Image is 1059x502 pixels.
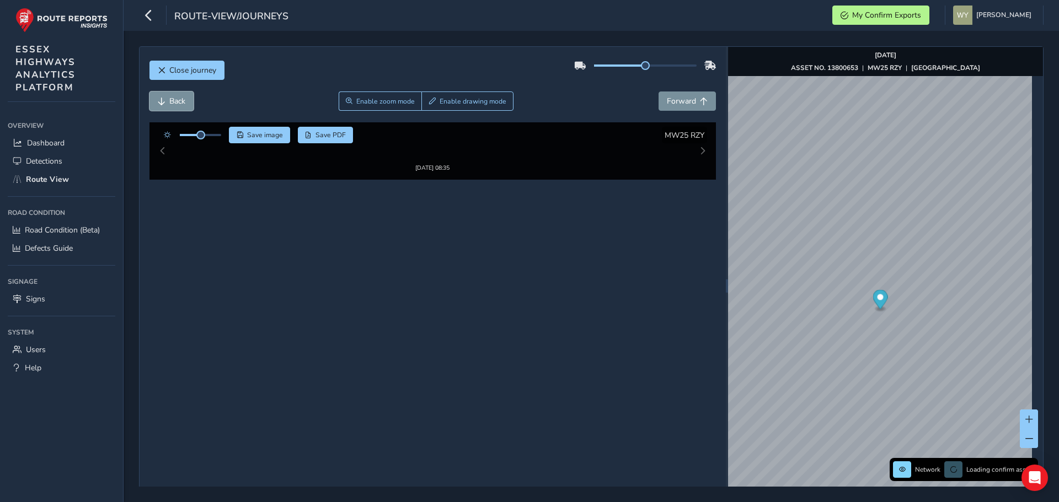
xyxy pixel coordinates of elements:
[966,465,1035,474] span: Loading confirm assets
[1021,465,1048,491] div: Open Intercom Messenger
[953,6,972,25] img: diamond-layout
[25,363,41,373] span: Help
[399,139,466,149] img: Thumbnail frame
[791,63,980,72] div: | |
[791,63,858,72] strong: ASSET NO. 13800653
[915,465,940,474] span: Network
[852,10,921,20] span: My Confirm Exports
[665,130,704,141] span: MW25 RZY
[169,65,216,75] span: Close journey
[8,324,115,341] div: System
[25,225,100,235] span: Road Condition (Beta)
[229,127,290,143] button: Save
[15,8,108,33] img: rr logo
[26,174,69,185] span: Route View
[667,96,696,106] span: Forward
[976,6,1031,25] span: [PERSON_NAME]
[873,290,887,312] div: Map marker
[26,156,62,166] span: Detections
[911,63,980,72] strong: [GEOGRAPHIC_DATA]
[174,9,288,25] span: route-view/journeys
[247,131,283,139] span: Save image
[440,97,506,106] span: Enable drawing mode
[8,273,115,290] div: Signage
[875,51,896,60] strong: [DATE]
[8,341,115,359] a: Users
[659,91,716,111] button: Forward
[26,344,46,355] span: Users
[8,152,115,170] a: Detections
[953,6,1035,25] button: [PERSON_NAME]
[8,134,115,152] a: Dashboard
[169,96,185,106] span: Back
[339,91,422,111] button: Zoom
[8,204,115,221] div: Road Condition
[25,243,73,253] span: Defects Guide
[298,127,354,143] button: PDF
[399,149,466,158] div: [DATE] 08:35
[26,294,45,304] span: Signs
[832,6,929,25] button: My Confirm Exports
[149,61,224,80] button: Close journey
[8,239,115,257] a: Defects Guide
[149,91,194,111] button: Back
[8,221,115,239] a: Road Condition (Beta)
[8,117,115,134] div: Overview
[315,131,346,139] span: Save PDF
[868,63,902,72] strong: MW25 RZY
[356,97,415,106] span: Enable zoom mode
[8,170,115,188] a: Route View
[421,91,514,111] button: Draw
[27,138,65,148] span: Dashboard
[8,359,115,377] a: Help
[15,43,76,94] span: ESSEX HIGHWAYS ANALYTICS PLATFORM
[8,290,115,308] a: Signs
